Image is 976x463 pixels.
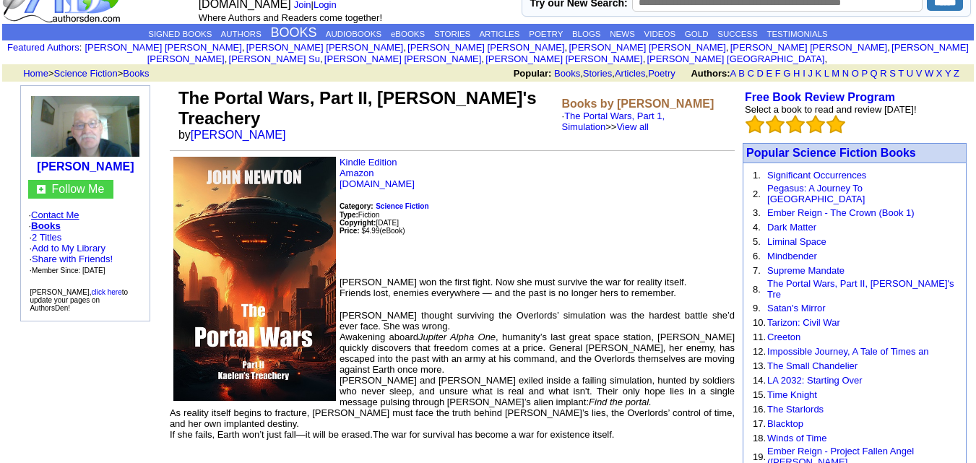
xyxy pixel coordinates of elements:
[803,68,806,79] a: I
[753,332,766,342] font: 11.
[340,227,360,235] b: Price:
[717,30,758,38] a: SUCCESS
[745,91,895,103] b: Free Book Review Program
[753,375,766,386] font: 14.
[793,68,800,79] a: H
[340,157,397,168] a: Kindle Edition
[340,277,686,298] font: [PERSON_NAME] won the first fight. Now she must survive the war for reality itself. Friends lost,...
[407,42,564,53] a: [PERSON_NAME] [PERSON_NAME]
[861,68,867,79] a: P
[29,232,113,275] font: ·
[738,68,745,79] a: B
[562,98,714,110] b: Books by [PERSON_NAME]
[485,53,642,64] a: [PERSON_NAME] [PERSON_NAME]
[54,68,118,79] a: Science Fiction
[753,189,761,199] font: 2.
[767,207,915,218] a: Ember Reign - The Crown (Book 1)
[567,44,569,52] font: i
[572,30,601,38] a: BLOGS
[583,68,612,79] a: Stories
[32,267,105,274] font: Member Since: [DATE]
[766,30,827,38] a: TESTIMONIALS
[827,56,829,64] font: i
[391,30,425,38] a: eBOOKS
[767,433,826,443] a: Winds of Time
[753,265,761,276] font: 7.
[28,209,142,276] font: · ·
[554,68,580,79] a: Books
[767,303,826,313] a: Satan's Mirror
[767,222,816,233] a: Dark Matter
[824,68,829,79] a: L
[221,30,262,38] a: AUTHORS
[246,42,403,53] a: [PERSON_NAME] [PERSON_NAME]
[880,68,886,79] a: R
[376,200,428,211] a: Science Fiction
[767,236,826,247] a: Liminal Space
[767,170,866,181] a: Significant Occurrences
[244,44,246,52] font: i
[767,375,863,386] a: LA 2032: Starting Over
[756,68,763,79] a: D
[85,42,969,64] font: , , , , , , , , , ,
[326,30,381,38] a: AUDIOBOOKS
[767,389,817,400] a: Time Knight
[51,183,104,195] a: Follow Me
[767,332,800,342] a: Creeton
[31,209,79,220] a: Contact Me
[745,104,917,115] font: Select a book to read and review [DATE]!
[691,68,730,79] b: Authors:
[753,251,761,261] font: 6.
[7,42,79,53] a: Featured Authors
[406,44,407,52] font: i
[434,30,470,38] a: STORIES
[85,42,241,53] a: [PERSON_NAME] [PERSON_NAME]
[340,178,415,189] a: [DOMAIN_NAME]
[753,346,766,357] font: 12.
[616,121,649,132] a: View all
[753,303,761,313] font: 9.
[753,236,761,247] font: 5.
[361,227,379,235] font: $4.99
[615,68,646,79] a: Articles
[340,251,701,265] iframe: fb:like Facebook Social Plugin
[147,42,969,64] a: [PERSON_NAME] [PERSON_NAME]
[32,254,113,264] a: Share with Friends!
[685,30,709,38] a: GOLD
[898,68,904,79] a: T
[766,115,785,134] img: bigemptystars.png
[746,115,764,134] img: bigemptystars.png
[31,220,61,231] a: Books
[806,115,825,134] img: bigemptystars.png
[746,147,916,159] a: Popular Science Fiction Books
[945,68,951,79] a: Y
[852,68,859,79] a: O
[562,111,665,132] a: The Portal Wars, Part 1, Simulation
[479,30,519,38] a: ARTICLES
[766,68,772,79] a: E
[816,68,822,79] a: K
[826,115,845,134] img: bigemptystars.png
[37,185,46,194] img: gc.jpg
[767,418,803,429] a: Blacktop
[191,129,286,141] a: [PERSON_NAME]
[730,68,736,79] a: A
[18,68,149,79] font: > >
[647,53,825,64] a: [PERSON_NAME] [GEOGRAPHIC_DATA]
[767,183,865,204] a: Pegasus: A Journey To [GEOGRAPHIC_DATA]
[767,346,929,357] a: Impossible Journey, A Tale of Times an
[37,160,134,173] b: [PERSON_NAME]
[32,243,105,254] a: Add to My Library
[569,42,725,53] a: [PERSON_NAME] [PERSON_NAME]
[767,317,840,328] a: Tarizon: Civil War
[418,332,496,342] em: Jupiter Alpha One
[30,288,128,312] font: [PERSON_NAME], to update your pages on AuthorsDen!
[484,56,485,64] font: i
[340,168,374,178] a: Amazon
[767,265,845,276] a: Supreme Mandate
[514,68,972,79] font: , , ,
[832,68,839,79] a: M
[870,68,877,79] a: Q
[32,232,61,243] a: 2 Titles
[916,68,923,79] a: V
